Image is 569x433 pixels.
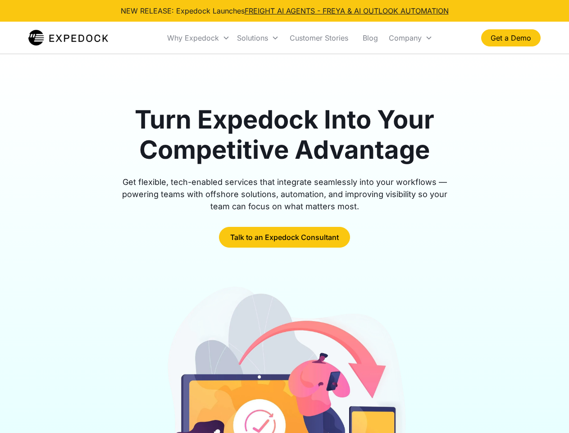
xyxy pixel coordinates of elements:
[385,23,436,53] div: Company
[481,29,541,46] a: Get a Demo
[112,105,458,165] h1: Turn Expedock Into Your Competitive Advantage
[245,6,449,15] a: FREIGHT AI AGENTS - FREYA & AI OUTLOOK AUTOMATION
[219,227,350,248] a: Talk to an Expedock Consultant
[28,29,108,47] a: home
[233,23,282,53] div: Solutions
[112,176,458,212] div: Get flexible, tech-enabled services that integrate seamlessly into your workflows — powering team...
[121,5,449,16] div: NEW RELEASE: Expedock Launches
[389,33,422,42] div: Company
[164,23,233,53] div: Why Expedock
[282,23,355,53] a: Customer Stories
[355,23,385,53] a: Blog
[28,29,108,47] img: Expedock Logo
[167,33,219,42] div: Why Expedock
[237,33,268,42] div: Solutions
[524,390,569,433] iframe: Chat Widget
